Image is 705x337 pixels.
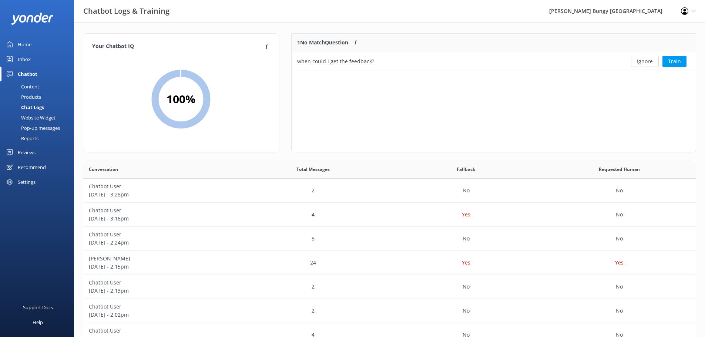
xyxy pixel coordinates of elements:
[89,287,231,295] p: [DATE] - 2:13pm
[89,166,118,173] span: Conversation
[89,239,231,247] p: [DATE] - 2:24pm
[83,251,696,275] div: row
[18,67,37,81] div: Chatbot
[18,160,46,175] div: Recommend
[83,227,696,251] div: row
[4,123,60,133] div: Pop-up messages
[89,255,231,263] p: [PERSON_NAME]
[4,112,56,123] div: Website Widget
[312,186,315,195] p: 2
[4,133,74,144] a: Reports
[312,307,315,315] p: 2
[4,81,74,92] a: Content
[4,102,74,112] a: Chat Logs
[33,315,43,330] div: Help
[89,279,231,287] p: Chatbot User
[4,102,44,112] div: Chat Logs
[89,311,231,319] p: [DATE] - 2:02pm
[18,175,36,189] div: Settings
[616,235,623,243] p: No
[83,299,696,323] div: row
[297,57,374,65] div: when could i get the feedback?
[297,38,348,47] p: 1 No Match Question
[83,5,169,17] h3: Chatbot Logs & Training
[615,259,624,267] p: Yes
[11,13,54,25] img: yonder-white-logo.png
[18,52,31,67] div: Inbox
[89,230,231,239] p: Chatbot User
[312,283,315,291] p: 2
[167,90,195,108] h2: 100 %
[83,179,696,203] div: row
[457,166,475,173] span: Fallback
[312,210,315,219] p: 4
[463,235,470,243] p: No
[296,166,330,173] span: Total Messages
[4,123,74,133] a: Pop-up messages
[18,145,36,160] div: Reviews
[462,259,470,267] p: Yes
[4,92,74,102] a: Products
[89,206,231,215] p: Chatbot User
[4,81,39,92] div: Content
[23,300,53,315] div: Support Docs
[616,210,623,219] p: No
[662,56,686,67] button: Train
[83,203,696,227] div: row
[89,191,231,199] p: [DATE] - 3:28pm
[616,307,623,315] p: No
[292,52,696,71] div: row
[463,186,470,195] p: No
[83,275,696,299] div: row
[89,215,231,223] p: [DATE] - 3:16pm
[89,182,231,191] p: Chatbot User
[89,327,231,335] p: Chatbot User
[292,52,696,71] div: grid
[616,186,623,195] p: No
[463,307,470,315] p: No
[89,303,231,311] p: Chatbot User
[92,43,263,51] h4: Your Chatbot IQ
[463,283,470,291] p: No
[4,112,74,123] a: Website Widget
[4,92,41,102] div: Products
[310,259,316,267] p: 24
[4,133,38,144] div: Reports
[631,56,659,67] button: Ignore
[89,263,231,271] p: [DATE] - 2:15pm
[599,166,640,173] span: Requested Human
[18,37,31,52] div: Home
[616,283,623,291] p: No
[462,210,470,219] p: Yes
[312,235,315,243] p: 8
